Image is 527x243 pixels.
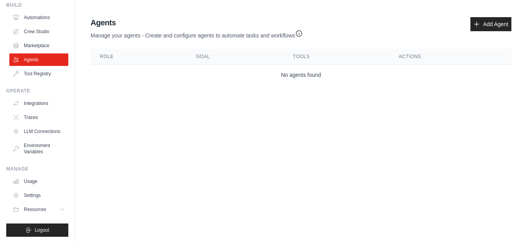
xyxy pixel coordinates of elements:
[24,206,46,213] span: Resources
[6,223,68,237] button: Logout
[9,111,68,124] a: Traces
[389,49,511,65] th: Actions
[470,17,511,31] a: Add Agent
[9,189,68,202] a: Settings
[9,125,68,138] a: LLM Connections
[6,166,68,172] div: Manage
[9,175,68,188] a: Usage
[283,49,389,65] th: Tools
[9,11,68,24] a: Automations
[6,2,68,8] div: Build
[9,25,68,38] a: Crew Studio
[6,88,68,94] div: Operate
[91,65,511,85] td: No agents found
[9,203,68,216] button: Resources
[35,227,49,233] span: Logout
[91,17,303,28] h2: Agents
[9,39,68,52] a: Marketplace
[187,49,283,65] th: Goal
[91,49,187,65] th: Role
[9,67,68,80] a: Tool Registry
[9,139,68,158] a: Environment Variables
[9,97,68,110] a: Integrations
[9,53,68,66] a: Agents
[91,28,303,39] p: Manage your agents - Create and configure agents to automate tasks and workflows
